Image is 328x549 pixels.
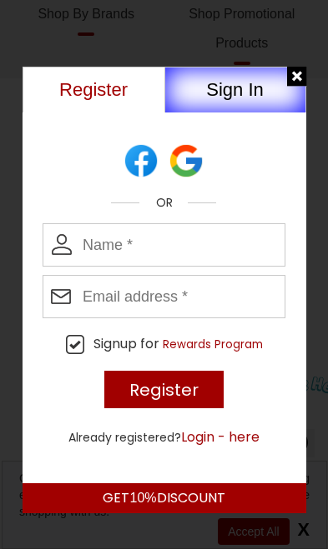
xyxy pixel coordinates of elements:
[43,223,285,267] input: Enter Name
[167,142,205,180] img: Register with Google
[104,371,224,408] input: Register
[43,275,285,318] input: Enter Email
[23,483,306,513] div: GET DISCOUNT
[163,337,263,353] button: SignUp For Reward Program
[181,427,260,447] button: Login Here
[129,491,156,505] span: 10%
[7,7,97,72] div: CloseChat attention grabber
[122,142,160,180] img: Register with Facebook
[167,142,207,180] div: Login with Facebook
[23,427,306,447] p: Already Registered?
[122,142,162,180] div: Login with Facebook
[23,67,164,112] button: Register
[164,67,306,112] button: Sign In
[23,197,306,208] p: OR
[7,7,110,72] img: Chat attention grabber
[23,335,327,354] label: SignUp For Reward Program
